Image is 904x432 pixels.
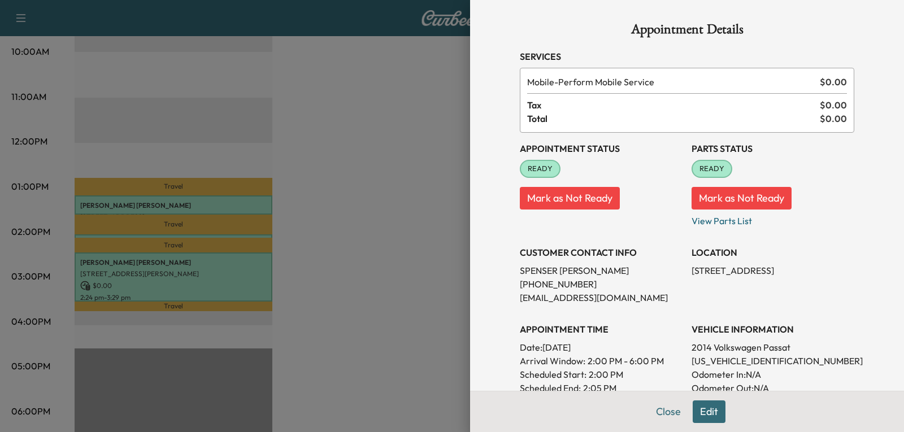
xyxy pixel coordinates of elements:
[588,354,664,368] span: 2:00 PM - 6:00 PM
[520,277,683,291] p: [PHONE_NUMBER]
[692,187,792,210] button: Mark as Not Ready
[693,400,725,423] button: Edit
[520,341,683,354] p: Date: [DATE]
[692,354,854,368] p: [US_VEHICLE_IDENTIFICATION_NUMBER]
[692,322,854,336] h3: VEHICLE INFORMATION
[520,187,620,210] button: Mark as Not Ready
[520,23,854,41] h1: Appointment Details
[693,163,731,174] span: READY
[692,210,854,228] p: View Parts List
[692,264,854,277] p: [STREET_ADDRESS]
[527,112,820,125] span: Total
[820,98,847,112] span: $ 0.00
[820,112,847,125] span: $ 0.00
[520,354,683,368] p: Arrival Window:
[692,246,854,259] h3: LOCATION
[527,98,820,112] span: Tax
[520,142,683,155] h3: Appointment Status
[520,368,586,381] p: Scheduled Start:
[527,75,815,89] span: Perform Mobile Service
[520,50,854,63] h3: Services
[692,341,854,354] p: 2014 Volkswagen Passat
[520,381,581,395] p: Scheduled End:
[692,381,854,395] p: Odometer Out: N/A
[583,381,616,395] p: 2:05 PM
[589,368,623,381] p: 2:00 PM
[520,246,683,259] h3: CUSTOMER CONTACT INFO
[520,322,683,336] h3: APPOINTMENT TIME
[820,75,847,89] span: $ 0.00
[521,163,559,174] span: READY
[520,264,683,277] p: SPENSER [PERSON_NAME]
[692,142,854,155] h3: Parts Status
[649,400,688,423] button: Close
[692,368,854,381] p: Odometer In: N/A
[520,291,683,304] p: [EMAIL_ADDRESS][DOMAIN_NAME]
